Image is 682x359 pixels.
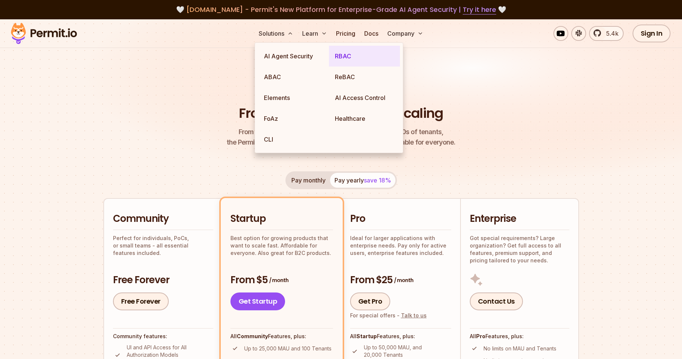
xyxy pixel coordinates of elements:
h4: Community features: [113,333,213,340]
h4: All Features, plus: [230,333,333,340]
a: AI Agent Security [258,46,329,67]
span: [DOMAIN_NAME] - Permit's New Platform for Enterprise-Grade AI Agent Security | [186,5,496,14]
a: Contact Us [470,292,523,310]
a: Get Pro [350,292,391,310]
a: 5.4k [589,26,624,41]
a: Talk to us [401,312,427,318]
button: Company [384,26,426,41]
a: AI Access Control [329,87,400,108]
h3: From $5 [230,274,333,287]
p: Perfect for individuals, PoCs, or small teams - all essential features included. [113,235,213,257]
h1: From Free to Predictable Scaling [239,104,443,123]
button: Learn [299,26,330,41]
strong: Community [237,333,268,339]
a: Get Startup [230,292,285,310]
a: FoAz [258,108,329,129]
a: Docs [361,26,381,41]
p: the Permit pricing model is simple, transparent, and affordable for everyone. [227,127,456,148]
span: / month [269,276,288,284]
div: For special offers - [350,312,427,319]
strong: Pro [476,333,485,339]
a: Try it here [463,5,496,14]
h2: Pro [350,212,451,226]
button: Solutions [256,26,296,41]
p: Best option for growing products that want to scale fast. Affordable for everyone. Also great for... [230,235,333,257]
h3: Free Forever [113,274,213,287]
p: Ideal for larger applications with enterprise needs. Pay only for active users, enterprise featur... [350,235,451,257]
span: From a startup with 100 users to an enterprise with 1000s of tenants, [227,127,456,137]
a: Elements [258,87,329,108]
h4: All Features, plus: [350,333,451,340]
h3: From $25 [350,274,451,287]
span: 5.4k [602,29,618,38]
a: Sign In [633,25,671,42]
a: ReBAC [329,67,400,87]
p: Up to 25,000 MAU and 100 Tenants [244,345,332,352]
a: Healthcare [329,108,400,129]
p: No limits on MAU and Tenants [484,345,556,352]
h2: Community [113,212,213,226]
a: CLI [258,129,329,150]
p: Up to 50,000 MAU, and 20,000 Tenants [364,344,451,359]
p: Got special requirements? Large organization? Get full access to all features, premium support, a... [470,235,569,264]
span: / month [394,276,413,284]
a: ABAC [258,67,329,87]
a: RBAC [329,46,400,67]
h2: Enterprise [470,212,569,226]
h2: Startup [230,212,333,226]
button: Pay monthly [287,173,330,188]
a: Pricing [333,26,358,41]
h4: All Features, plus: [470,333,569,340]
a: Free Forever [113,292,169,310]
img: Permit logo [7,21,80,46]
div: 🤍 🤍 [18,4,664,15]
strong: Startup [356,333,377,339]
